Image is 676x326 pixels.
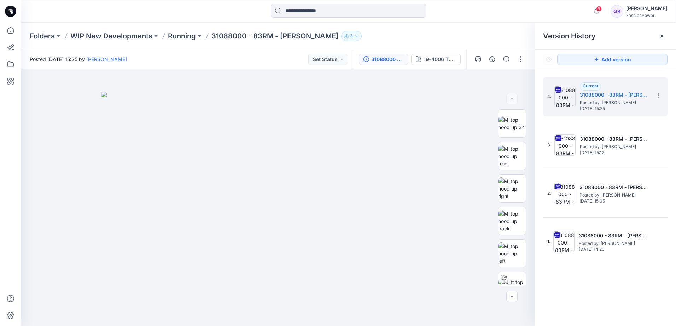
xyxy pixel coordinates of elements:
span: Posted by: Guerline Kamp [579,192,650,199]
span: 3. [547,142,552,148]
span: [DATE] 15:05 [579,199,650,204]
span: Version History [543,32,596,40]
a: WIP New Developments [70,31,152,41]
h5: 31088000 - 83RM - Reed [580,135,651,143]
img: 31088000 - 83RM - Reed [554,183,575,204]
button: 31088000 - 83RM - [PERSON_NAME] [359,54,408,65]
span: [DATE] 14:20 [579,247,649,252]
button: Details [486,54,498,65]
span: [DATE] 15:12 [580,150,651,155]
img: M_top hood up 34 [498,116,526,131]
img: 31088000 - 83RM - Reed [554,86,576,107]
button: Add version [557,54,668,65]
span: Posted by: Guerline Kamp [579,240,649,247]
div: [PERSON_NAME] [626,4,667,13]
img: M_top hood up front [498,145,526,167]
span: [DATE] 15:25 [580,106,651,111]
a: Running [168,31,196,41]
a: [PERSON_NAME] [86,56,127,62]
img: M_top hood up back [498,210,526,232]
img: eyJhbGciOiJIUzI1NiIsImtpZCI6IjAiLCJzbHQiOiJzZXMiLCJ0eXAiOiJKV1QifQ.eyJkYXRhIjp7InR5cGUiOiJzdG9yYW... [101,92,455,326]
h5: 31088000 - 83RM - Reed [580,91,651,99]
img: M_tt top hood up [498,278,526,293]
img: 31088000 - 83RM - Reed [553,231,575,252]
p: 3 [350,32,353,40]
button: 3 [341,31,362,41]
span: Current [583,83,598,89]
span: 5 [596,6,602,12]
div: GK [611,5,623,18]
img: 31088000 - 83RM - Reed [554,134,576,156]
div: 31088000 - 83RM - Reed [371,55,404,63]
a: Folders [30,31,55,41]
button: Close [659,33,665,39]
button: Show Hidden Versions [543,54,554,65]
span: Posted by: Guerline Kamp [580,99,651,106]
div: 19-4006 TPG Caviar [424,55,456,63]
img: M_top hood up right [498,177,526,200]
span: Posted [DATE] 15:25 by [30,55,127,63]
span: 4. [547,93,552,100]
span: 1. [547,239,550,245]
span: Posted by: Guerline Kamp [580,143,651,150]
p: 31088000 - 83RM - [PERSON_NAME] [211,31,338,41]
h5: 31088000 - 83RM - Reed [579,183,650,192]
span: 2. [547,190,551,197]
h5: 31088000 - 83RM - Reed [579,231,649,240]
div: FashionPower [626,13,667,18]
button: 19-4006 TPG Caviar [411,54,461,65]
img: M_top hood up left [498,242,526,265]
